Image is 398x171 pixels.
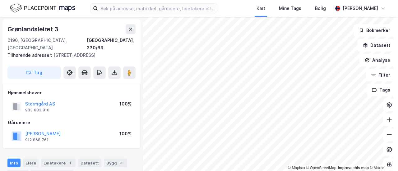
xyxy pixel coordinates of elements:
[87,37,136,52] div: [GEOGRAPHIC_DATA], 230/69
[8,89,135,97] div: Hjemmelshaver
[78,159,101,167] div: Datasett
[10,3,75,14] img: logo.f888ab2527a4732fd821a326f86c7f29.svg
[67,160,73,166] div: 1
[8,119,135,126] div: Gårdeiere
[354,24,396,37] button: Bokmerker
[257,5,265,12] div: Kart
[343,5,378,12] div: [PERSON_NAME]
[306,166,336,170] a: OpenStreetMap
[41,159,76,167] div: Leietakere
[7,52,53,58] span: Tilhørende adresser:
[25,137,49,142] div: 912 868 761
[359,54,396,66] button: Analyse
[23,159,39,167] div: Eiere
[118,160,124,166] div: 3
[366,69,396,81] button: Filter
[7,52,131,59] div: [STREET_ADDRESS]
[7,66,61,79] button: Tag
[367,141,398,171] div: Kontrollprogram for chat
[104,159,127,167] div: Bygg
[367,84,396,96] button: Tags
[25,108,49,113] div: 933 083 810
[119,130,132,137] div: 100%
[7,159,21,167] div: Info
[7,37,87,52] div: 0190, [GEOGRAPHIC_DATA], [GEOGRAPHIC_DATA]
[279,5,301,12] div: Mine Tags
[315,5,326,12] div: Bolig
[288,166,305,170] a: Mapbox
[358,39,396,52] button: Datasett
[98,4,217,13] input: Søk på adresse, matrikkel, gårdeiere, leietakere eller personer
[338,166,369,170] a: Improve this map
[7,24,60,34] div: Grønlandsleiret 3
[119,100,132,108] div: 100%
[367,141,398,171] iframe: Chat Widget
